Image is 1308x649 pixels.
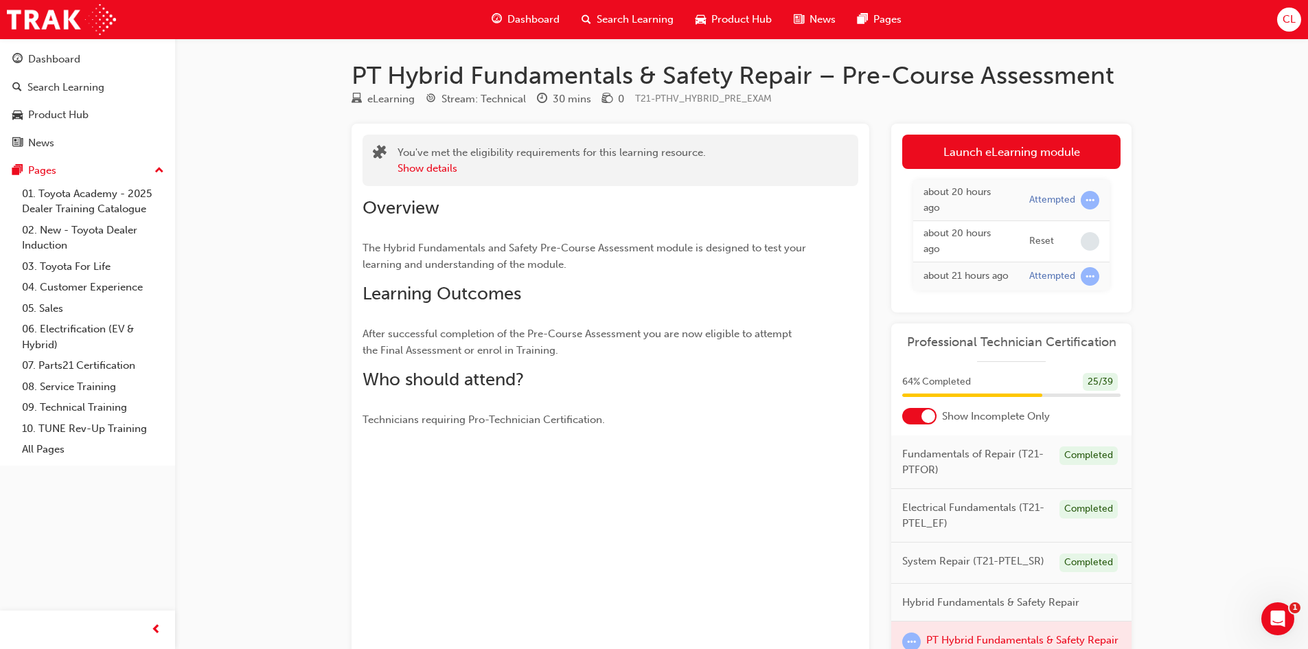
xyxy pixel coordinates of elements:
[363,328,794,356] span: After successful completion of the Pre-Course Assessment you are now eligible to attempt the Fina...
[902,446,1048,477] span: Fundamentals of Repair (T21-PTFOR)
[28,163,56,179] div: Pages
[902,595,1079,611] span: Hybrid Fundamentals & Safety Repair
[352,93,362,106] span: learningResourceType_ELEARNING-icon
[1059,446,1118,465] div: Completed
[5,44,170,158] button: DashboardSearch LearningProduct HubNews
[363,197,439,218] span: Overview
[12,82,22,94] span: search-icon
[923,269,1009,284] div: Tue Sep 23 2025 11:00:33 GMT+0800 (Australian Western Standard Time)
[16,277,170,298] a: 04. Customer Experience
[537,93,547,106] span: clock-icon
[1059,554,1118,572] div: Completed
[16,439,170,460] a: All Pages
[352,60,1132,91] h1: PT Hybrid Fundamentals & Safety Repair – Pre-Course Assessment
[5,75,170,100] a: Search Learning
[27,80,104,95] div: Search Learning
[902,334,1121,350] a: Professional Technician Certification
[441,91,526,107] div: Stream: Technical
[363,283,521,304] span: Learning Outcomes
[363,413,605,426] span: Technicians requiring Pro-Technician Certification.
[426,93,436,106] span: target-icon
[16,298,170,319] a: 05. Sales
[847,5,913,34] a: pages-iconPages
[602,91,624,108] div: Price
[537,91,591,108] div: Duration
[352,91,415,108] div: Type
[28,52,80,67] div: Dashboard
[1277,8,1301,32] button: CL
[5,130,170,156] a: News
[902,500,1048,531] span: Electrical Fundamentals (T21-PTEL_EF)
[7,4,116,35] img: Trak
[571,5,685,34] a: search-iconSearch Learning
[12,165,23,177] span: pages-icon
[635,93,772,104] span: Learning resource code
[1289,602,1300,613] span: 1
[902,374,971,390] span: 64 % Completed
[902,135,1121,169] a: Launch eLearning module
[398,145,706,176] div: You've met the eligibility requirements for this learning resource.
[696,11,706,28] span: car-icon
[16,355,170,376] a: 07. Parts21 Certification
[16,319,170,355] a: 06. Electrification (EV & Hybrid)
[151,622,161,639] span: prev-icon
[507,12,560,27] span: Dashboard
[618,91,624,107] div: 0
[12,137,23,150] span: news-icon
[373,146,387,162] span: puzzle-icon
[783,5,847,34] a: news-iconNews
[1081,232,1099,251] span: learningRecordVerb_NONE-icon
[12,54,23,66] span: guage-icon
[1261,602,1294,635] iframe: Intercom live chat
[902,554,1044,569] span: System Repair (T21-PTEL_SR)
[28,107,89,123] div: Product Hub
[794,11,804,28] span: news-icon
[923,226,1009,257] div: Tue Sep 23 2025 11:32:31 GMT+0800 (Australian Western Standard Time)
[5,158,170,183] button: Pages
[481,5,571,34] a: guage-iconDashboard
[5,102,170,128] a: Product Hub
[426,91,526,108] div: Stream
[873,12,902,27] span: Pages
[582,11,591,28] span: search-icon
[1029,235,1054,248] div: Reset
[810,12,836,27] span: News
[553,91,591,107] div: 30 mins
[1059,500,1118,519] div: Completed
[154,162,164,180] span: up-icon
[363,242,809,271] span: The Hybrid Fundamentals and Safety Pre-Course Assessment module is designed to test your learning...
[602,93,612,106] span: money-icon
[1029,270,1075,283] div: Attempted
[923,185,1009,216] div: Tue Sep 23 2025 11:32:32 GMT+0800 (Australian Western Standard Time)
[858,11,868,28] span: pages-icon
[5,47,170,72] a: Dashboard
[16,418,170,440] a: 10. TUNE Rev-Up Training
[711,12,772,27] span: Product Hub
[16,397,170,418] a: 09. Technical Training
[492,11,502,28] span: guage-icon
[1283,12,1296,27] span: CL
[597,12,674,27] span: Search Learning
[16,256,170,277] a: 03. Toyota For Life
[16,376,170,398] a: 08. Service Training
[12,109,23,122] span: car-icon
[1083,373,1118,391] div: 25 / 39
[1081,267,1099,286] span: learningRecordVerb_ATTEMPT-icon
[16,220,170,256] a: 02. New - Toyota Dealer Induction
[363,369,524,390] span: Who should attend?
[1029,194,1075,207] div: Attempted
[16,183,170,220] a: 01. Toyota Academy - 2025 Dealer Training Catalogue
[28,135,54,151] div: News
[1081,191,1099,209] span: learningRecordVerb_ATTEMPT-icon
[685,5,783,34] a: car-iconProduct Hub
[398,161,457,177] button: Show details
[367,91,415,107] div: eLearning
[942,409,1050,424] span: Show Incomplete Only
